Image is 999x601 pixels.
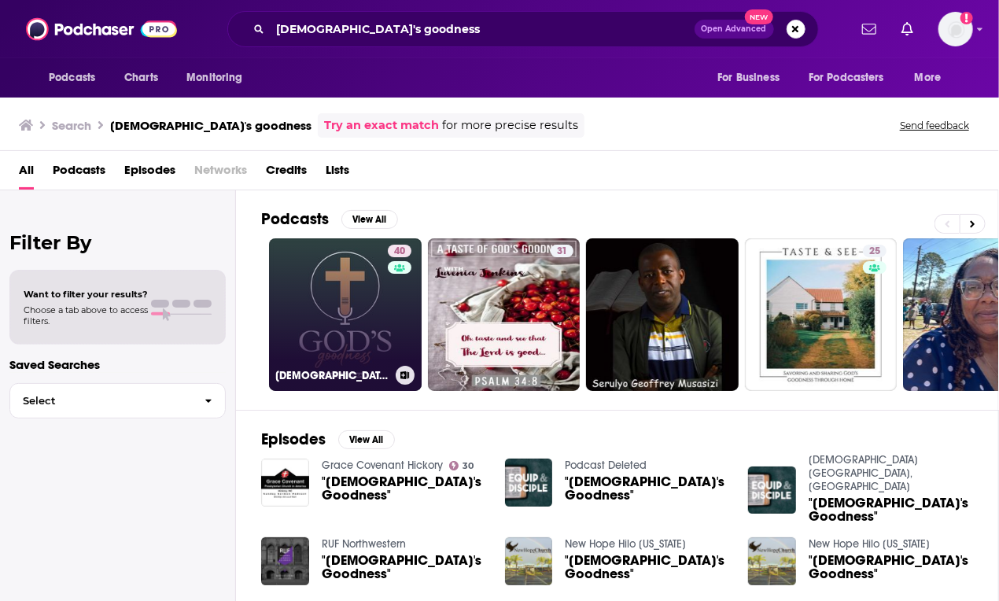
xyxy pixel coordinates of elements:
[798,63,907,93] button: open menu
[717,67,780,89] span: For Business
[194,157,247,190] span: Networks
[960,12,973,24] svg: Add a profile image
[275,369,389,382] h3: [DEMOGRAPHIC_DATA]'s Goodness Podcast: Strengthen Your Faith
[24,304,148,326] span: Choose a tab above to access filters.
[505,537,553,585] img: "God's Goodness"
[442,116,578,135] span: for more precise results
[341,210,398,229] button: View All
[895,119,974,132] button: Send feedback
[938,12,973,46] span: Logged in as JohnJMudgett
[388,245,411,257] a: 40
[449,461,474,470] a: 30
[809,496,973,523] span: "[DEMOGRAPHIC_DATA]'s Goodness"
[261,430,326,449] h2: Episodes
[324,116,439,135] a: Try an exact match
[124,67,158,89] span: Charts
[565,554,729,581] a: "God's Goodness"
[326,157,349,190] a: Lists
[9,231,226,254] h2: Filter By
[394,244,405,260] span: 40
[565,475,729,502] a: "God's Goodness"
[809,496,973,523] a: "God's Goodness"
[322,537,406,551] a: RUF Northwestern
[10,396,192,406] span: Select
[809,537,930,551] a: New Hope Hilo Hawaii
[110,118,311,133] h3: [DEMOGRAPHIC_DATA]'s goodness
[938,12,973,46] button: Show profile menu
[809,67,884,89] span: For Podcasters
[428,238,581,391] a: 31
[261,209,329,229] h2: Podcasts
[856,16,883,42] a: Show notifications dropdown
[551,245,573,257] a: 31
[706,63,799,93] button: open menu
[463,463,474,470] span: 30
[49,67,95,89] span: Podcasts
[261,459,309,507] img: "God's Goodness"
[565,459,647,472] a: Podcast Deleted
[915,67,942,89] span: More
[745,238,898,391] a: 25
[175,63,263,93] button: open menu
[9,357,226,372] p: Saved Searches
[261,209,398,229] a: PodcastsView All
[809,554,973,581] span: "[DEMOGRAPHIC_DATA]'s Goodness"
[565,537,686,551] a: New Hope Hilo Hawaii
[38,63,116,93] button: open menu
[322,554,486,581] span: "[DEMOGRAPHIC_DATA]'s Goodness"
[565,554,729,581] span: "[DEMOGRAPHIC_DATA]'s Goodness"
[26,14,177,44] img: Podchaser - Follow, Share and Rate Podcasts
[322,475,486,502] a: "God's Goodness"
[565,475,729,502] span: "[DEMOGRAPHIC_DATA]'s Goodness"
[9,383,226,418] button: Select
[322,475,486,502] span: "[DEMOGRAPHIC_DATA]'s Goodness"
[745,9,773,24] span: New
[505,459,553,507] img: "God's Goodness"
[695,20,774,39] button: Open AdvancedNew
[52,118,91,133] h3: Search
[227,11,819,47] div: Search podcasts, credits, & more...
[266,157,307,190] a: Credits
[124,157,175,190] a: Episodes
[53,157,105,190] a: Podcasts
[748,537,796,585] img: "God's Goodness"
[938,12,973,46] img: User Profile
[322,459,443,472] a: Grace Covenant Hickory
[114,63,168,93] a: Charts
[322,554,486,581] a: "God's Goodness"
[261,430,395,449] a: EpisodesView All
[809,453,918,493] a: New Hope Church Hilo, HI
[271,17,695,42] input: Search podcasts, credits, & more...
[748,466,796,514] img: "God's Goodness"
[904,63,961,93] button: open menu
[24,289,148,300] span: Want to filter your results?
[19,157,34,190] a: All
[338,430,395,449] button: View All
[869,244,880,260] span: 25
[186,67,242,89] span: Monitoring
[261,537,309,585] img: "God's Goodness"
[863,245,887,257] a: 25
[809,554,973,581] a: "God's Goodness"
[557,244,567,260] span: 31
[702,25,767,33] span: Open Advanced
[895,16,920,42] a: Show notifications dropdown
[269,238,422,391] a: 40[DEMOGRAPHIC_DATA]'s Goodness Podcast: Strengthen Your Faith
